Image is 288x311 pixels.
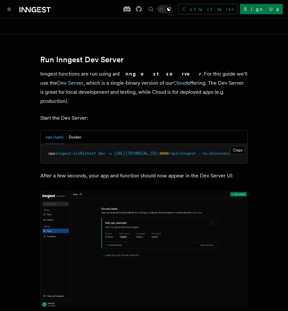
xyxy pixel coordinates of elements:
[173,80,187,86] a: Cloud
[118,71,201,77] strong: Inngest server
[40,114,248,123] p: Start the Dev Server:
[40,191,248,307] img: quick-start-app.png
[40,171,248,180] p: After a few seconds, your app and function should now appear in the Dev Server UI:
[114,151,160,156] span: [URL][TECHNICAL_ID]:
[57,80,83,86] a: Dev Server
[5,5,13,13] button: Toggle navigation
[40,55,124,64] a: Run Inngest Dev Server
[178,4,237,14] a: Contact sales
[230,146,246,154] button: Copy
[69,131,81,144] button: Docker
[46,131,64,144] button: npx (npm)
[98,151,105,156] span: dev
[48,151,55,156] span: npx
[169,151,196,156] span: /api/inngest
[240,4,283,14] a: Sign Up
[157,5,173,13] button: Toggle dark mode
[40,69,248,106] p: Inngest functions are run using an . For this guide we'll use the , which is a single-binary vers...
[160,151,169,156] span: 8000
[55,151,96,156] span: inngest-cli@latest
[198,151,230,156] span: --no-discovery
[107,151,112,156] span: -u
[147,5,155,13] button: Find something...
